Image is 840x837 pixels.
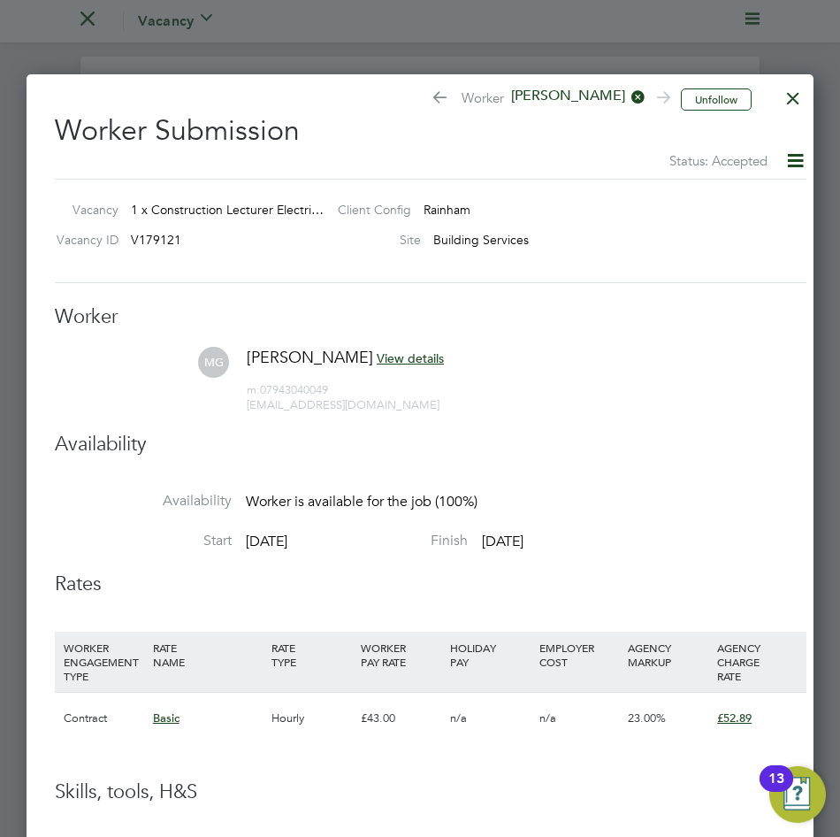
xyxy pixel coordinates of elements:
h2: Worker Submission [55,99,806,172]
span: 1 x Construction Lecturer Electri… [131,202,324,218]
span: [DATE] [482,533,523,550]
div: EMPLOYER COST [535,632,624,678]
span: n/a [539,710,556,726]
button: Unfollow [681,88,752,111]
div: RATE TYPE [267,632,356,678]
span: [PERSON_NAME] [247,347,373,367]
span: [DATE] [246,533,287,550]
h3: Availability [55,432,806,457]
label: Client Config [324,202,411,218]
label: Vacancy [48,202,118,218]
div: WORKER PAY RATE [356,632,446,678]
div: Hourly [267,693,356,744]
span: n/a [450,710,467,726]
div: AGENCY CHARGE RATE [713,632,802,692]
label: Vacancy ID [48,232,118,248]
label: Availability [55,492,232,511]
label: Site [324,232,421,248]
span: MG [198,347,229,378]
span: 23.00% [628,710,666,726]
div: WORKER ENGAGEMENT TYPE [59,632,149,692]
label: Start [55,532,232,550]
span: Basic [153,710,179,726]
span: Worker is available for the job (100%) [246,493,477,511]
div: HOLIDAY PAY [446,632,535,678]
span: 07943040049 [247,382,328,397]
h3: Rates [55,572,806,597]
span: Rainham [424,202,470,218]
span: £52.89 [717,710,752,726]
span: Status: Accepted [669,152,767,169]
div: 13 [768,779,784,802]
h3: Worker [55,304,806,330]
h3: Skills, tools, H&S [55,779,806,805]
span: View details [377,350,444,366]
span: [PERSON_NAME] [504,87,645,106]
span: V179121 [131,232,181,248]
span: m: [247,382,260,397]
button: Open Resource Center, 13 new notifications [769,766,826,823]
div: £43.00 [356,693,446,744]
div: AGENCY MARKUP [623,632,713,678]
div: Contract [59,693,149,744]
label: Finish [291,532,468,550]
span: [EMAIL_ADDRESS][DOMAIN_NAME] [247,397,439,412]
span: Building Services [433,232,529,248]
div: RATE NAME [149,632,267,678]
span: Worker [431,87,668,111]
